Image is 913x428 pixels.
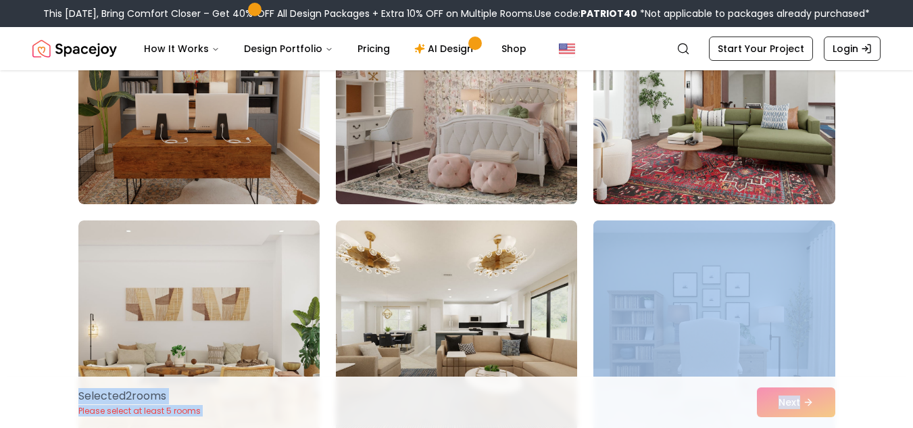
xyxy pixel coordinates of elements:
[32,27,881,70] nav: Global
[491,35,537,62] a: Shop
[581,7,637,20] b: PATRIOT40
[637,7,870,20] span: *Not applicable to packages already purchased*
[403,35,488,62] a: AI Design
[78,388,201,404] p: Selected 2 room s
[133,35,537,62] nav: Main
[535,7,637,20] span: Use code:
[233,35,344,62] button: Design Portfolio
[133,35,230,62] button: How It Works
[347,35,401,62] a: Pricing
[43,7,870,20] div: This [DATE], Bring Comfort Closer – Get 40% OFF All Design Packages + Extra 10% OFF on Multiple R...
[709,37,813,61] a: Start Your Project
[78,406,201,417] p: Please select at least 5 rooms
[32,35,117,62] a: Spacejoy
[559,41,575,57] img: United States
[824,37,881,61] a: Login
[32,35,117,62] img: Spacejoy Logo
